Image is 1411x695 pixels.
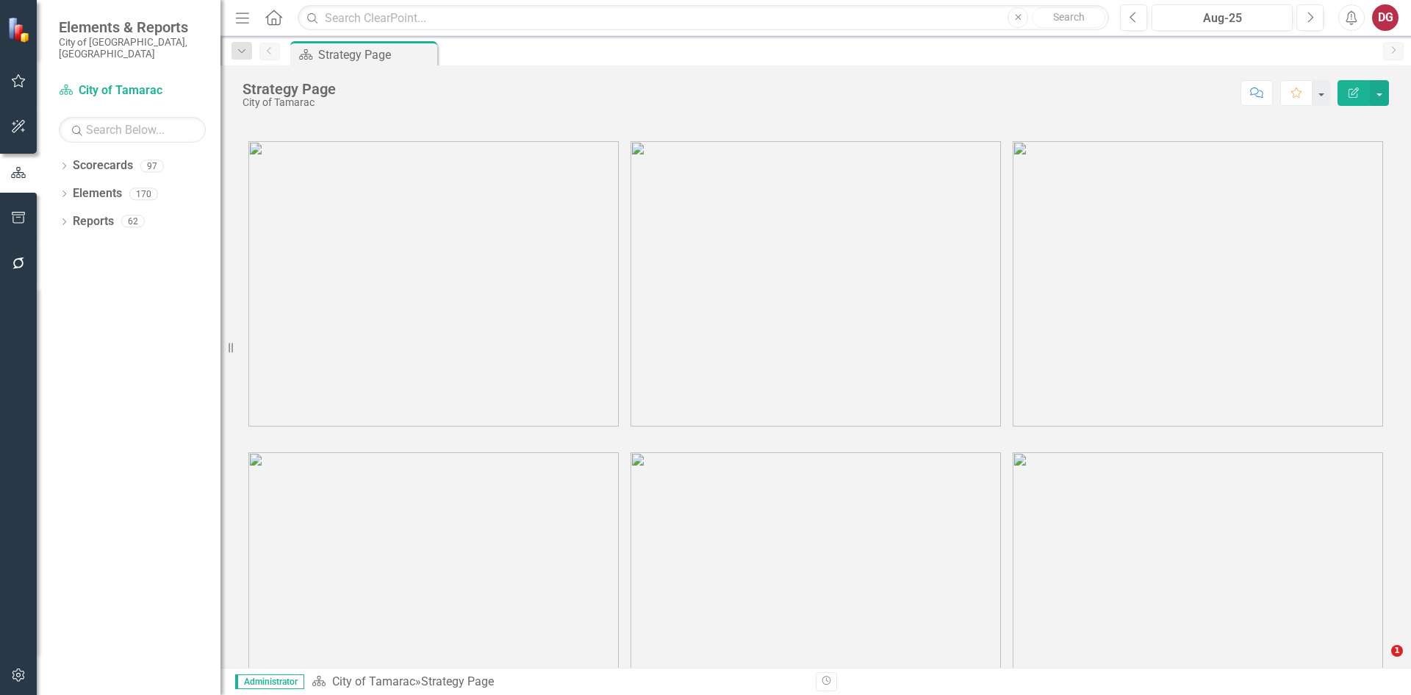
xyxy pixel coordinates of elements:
button: DG [1372,4,1399,31]
button: Aug-25 [1152,4,1293,31]
span: Elements & Reports [59,18,206,36]
img: tamarac2%20v3.png [631,141,1001,427]
span: Administrator [235,674,304,689]
div: Strategy Page [421,674,494,688]
a: City of Tamarac [332,674,415,688]
div: 97 [140,160,164,172]
div: Strategy Page [243,81,336,97]
button: Search [1032,7,1105,28]
img: tamarac1%20v3.png [248,141,619,427]
div: City of Tamarac [243,97,336,108]
span: Search [1053,11,1085,23]
iframe: Intercom live chat [1361,645,1396,680]
img: ClearPoint Strategy [7,17,33,43]
input: Search ClearPoint... [298,5,1109,31]
a: Reports [73,213,114,230]
a: Elements [73,185,122,202]
div: » [312,674,805,691]
div: 62 [121,215,145,228]
img: tamarac3%20v3.png [1013,141,1383,427]
input: Search Below... [59,117,206,143]
a: Scorecards [73,157,133,174]
div: 170 [129,188,158,200]
small: City of [GEOGRAPHIC_DATA], [GEOGRAPHIC_DATA] [59,36,206,60]
div: Aug-25 [1157,10,1288,27]
a: City of Tamarac [59,82,206,99]
span: 1 [1391,645,1403,657]
div: Strategy Page [318,46,434,64]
